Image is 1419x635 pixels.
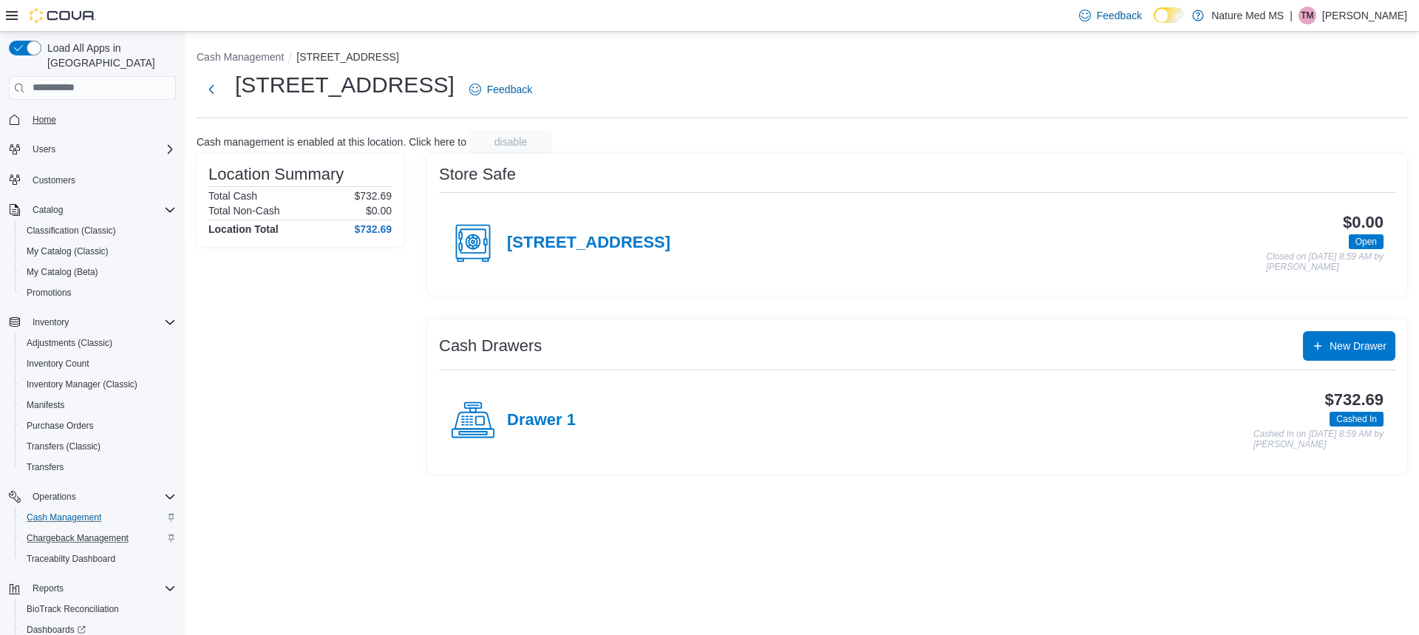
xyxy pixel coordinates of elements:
p: Closed on [DATE] 8:59 AM by [PERSON_NAME] [1266,252,1384,272]
img: Cova [30,8,96,23]
span: Traceabilty Dashboard [21,550,176,568]
a: Manifests [21,396,70,414]
button: Transfers (Classic) [15,436,182,457]
span: Customers [27,170,176,189]
button: Manifests [15,395,182,415]
button: Operations [3,486,182,507]
span: Adjustments (Classic) [27,337,112,349]
button: Inventory Manager (Classic) [15,374,182,395]
p: [PERSON_NAME] [1322,7,1407,24]
a: Home [27,111,62,129]
button: Reports [27,580,69,597]
h3: $0.00 [1343,214,1384,231]
span: Users [33,143,55,155]
span: Promotions [27,287,72,299]
a: Transfers [21,458,69,476]
button: Operations [27,488,82,506]
button: Inventory [3,312,182,333]
p: $732.69 [354,190,392,202]
span: Classification (Classic) [27,225,116,237]
h3: Location Summary [208,166,344,183]
button: Home [3,109,182,130]
span: Transfers (Classic) [21,438,176,455]
a: Inventory Count [21,355,95,373]
a: Customers [27,172,81,189]
span: BioTrack Reconciliation [21,600,176,618]
span: Purchase Orders [21,417,176,435]
span: Traceabilty Dashboard [27,553,115,565]
button: BioTrack Reconciliation [15,599,182,619]
button: Chargeback Management [15,528,182,549]
a: Inventory Manager (Classic) [21,376,143,393]
span: disable [494,135,527,149]
span: Cashed In [1336,412,1377,426]
a: My Catalog (Beta) [21,263,104,281]
span: Inventory [27,313,176,331]
span: Feedback [1097,8,1142,23]
span: Manifests [21,396,176,414]
h6: Total Cash [208,190,257,202]
button: Inventory [27,313,75,331]
div: Terri McFarlin [1299,7,1316,24]
p: $0.00 [366,205,392,217]
button: Inventory Count [15,353,182,374]
span: Customers [33,174,75,186]
button: Adjustments (Classic) [15,333,182,353]
span: New Drawer [1330,339,1386,353]
span: Feedback [487,82,532,97]
button: Users [3,139,182,160]
a: Purchase Orders [21,417,100,435]
span: Cashed In [1330,412,1384,427]
span: Reports [27,580,176,597]
span: Cash Management [27,512,101,523]
button: Purchase Orders [15,415,182,436]
a: My Catalog (Classic) [21,242,115,260]
a: BioTrack Reconciliation [21,600,125,618]
span: Home [33,114,56,126]
span: Transfers [21,458,176,476]
span: Dark Mode [1154,23,1154,24]
span: Chargeback Management [27,532,129,544]
span: BioTrack Reconciliation [27,603,119,615]
span: Promotions [21,284,176,302]
span: Inventory Manager (Classic) [27,378,137,390]
button: Cash Management [15,507,182,528]
button: Customers [3,169,182,190]
span: Adjustments (Classic) [21,334,176,352]
span: Inventory [33,316,69,328]
button: Next [197,75,226,104]
span: My Catalog (Beta) [27,266,98,278]
button: New Drawer [1303,331,1395,361]
span: Open [1349,234,1384,249]
a: Feedback [463,75,538,104]
span: TM [1301,7,1313,24]
button: Cash Management [197,51,284,63]
input: Dark Mode [1154,7,1185,23]
a: Traceabilty Dashboard [21,550,121,568]
a: Cash Management [21,509,107,526]
h4: Location Total [208,223,279,235]
span: My Catalog (Classic) [27,245,109,257]
button: disable [469,130,552,154]
span: Operations [33,491,76,503]
h6: Total Non-Cash [208,205,280,217]
p: Cash management is enabled at this location. Click here to [197,136,466,148]
h4: [STREET_ADDRESS] [507,234,670,253]
span: Manifests [27,399,64,411]
span: Inventory Count [27,358,89,370]
span: My Catalog (Classic) [21,242,176,260]
span: Classification (Classic) [21,222,176,240]
h3: Cash Drawers [439,337,542,355]
p: | [1290,7,1293,24]
button: Classification (Classic) [15,220,182,241]
h3: $732.69 [1325,391,1384,409]
p: Cashed In on [DATE] 8:59 AM by [PERSON_NAME] [1253,429,1384,449]
button: Reports [3,578,182,599]
span: Chargeback Management [21,529,176,547]
h1: [STREET_ADDRESS] [235,70,455,100]
button: Catalog [27,201,69,219]
button: My Catalog (Beta) [15,262,182,282]
span: Reports [33,583,64,594]
span: My Catalog (Beta) [21,263,176,281]
p: Nature Med MS [1211,7,1284,24]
